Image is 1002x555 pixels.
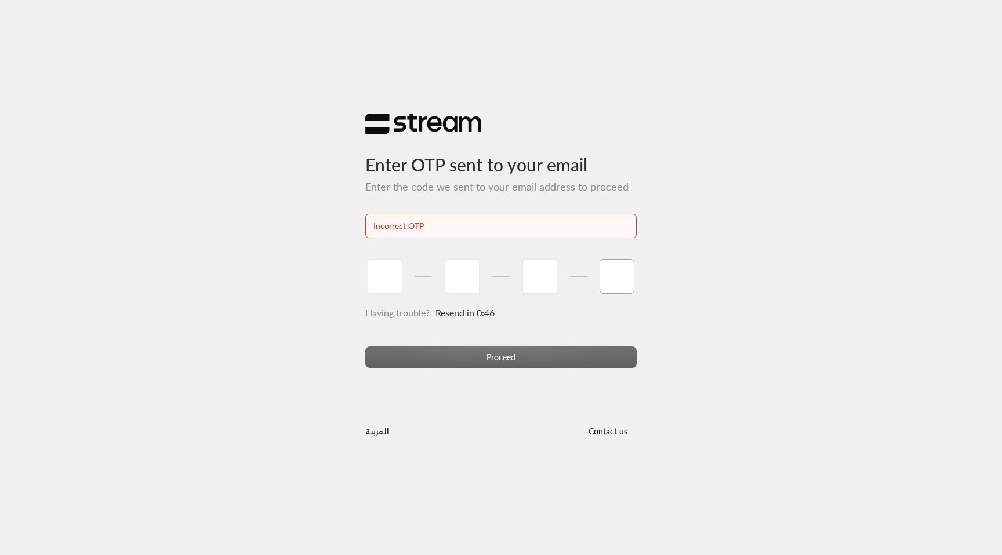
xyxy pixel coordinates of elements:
span: Having trouble? [365,307,430,318]
a: Contact us [579,426,637,436]
span: Resend in 0:46 [435,307,495,318]
a: العربية [365,421,389,442]
h3: Enter OTP sent to your email [365,135,637,175]
div: Incorrect OTP [373,220,629,232]
h5: Enter the code we sent to your email address to proceed [365,181,637,193]
img: Stream Logo [365,113,481,136]
button: Contact us [579,421,637,442]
